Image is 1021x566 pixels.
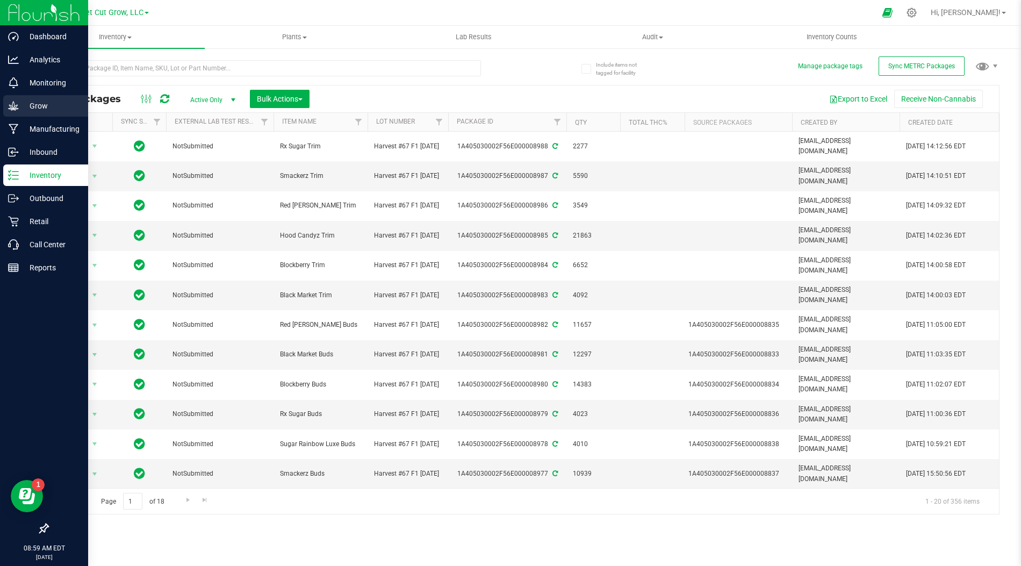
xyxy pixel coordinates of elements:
span: Open Ecommerce Menu [875,2,900,23]
span: select [88,198,102,213]
a: Created By [801,119,837,126]
span: NotSubmitted [172,290,267,300]
p: Dashboard [19,30,83,43]
span: [DATE] 11:02:07 EDT [906,379,966,390]
th: Source Packages [685,113,792,132]
span: Black Market Buds [280,349,361,360]
span: Red [PERSON_NAME] Trim [280,200,361,211]
span: [EMAIL_ADDRESS][DOMAIN_NAME] [799,285,893,305]
span: select [88,436,102,452]
a: Inventory [26,26,205,48]
span: Black Market Trim [280,290,361,300]
span: select [88,288,102,303]
a: External Lab Test Result [175,118,259,125]
span: Sync from Compliance System [551,202,558,209]
p: Retail [19,215,83,228]
inline-svg: Grow [8,101,19,111]
span: [EMAIL_ADDRESS][DOMAIN_NAME] [799,345,893,365]
a: Plants [205,26,384,48]
span: [EMAIL_ADDRESS][DOMAIN_NAME] [799,225,893,246]
span: Harvest #67 F1 [DATE] [374,141,442,152]
span: Sync from Compliance System [551,172,558,180]
span: Sync from Compliance System [551,142,558,150]
span: Sync from Compliance System [551,440,558,448]
span: Harvest #67 F1 [DATE] [374,200,442,211]
span: Harvest #67 F1 [DATE] [374,439,442,449]
span: 2277 [573,141,614,152]
inline-svg: Call Center [8,239,19,250]
span: Hood Candyz Trim [280,231,361,241]
span: In Sync [134,377,145,392]
span: Harvest #67 F1 [DATE] [374,171,442,181]
span: [DATE] 14:00:58 EDT [906,260,966,270]
button: Receive Non-Cannabis [894,90,983,108]
div: 1A405030002F56E000008983 [447,290,568,300]
inline-svg: Inventory [8,170,19,181]
span: 11657 [573,320,614,330]
span: select [88,407,102,422]
span: Sync from Compliance System [551,350,558,358]
span: Lab Results [441,32,506,42]
div: Manage settings [905,8,918,18]
span: NotSubmitted [172,171,267,181]
div: 1A405030002F56E000008986 [447,200,568,211]
inline-svg: Reports [8,262,19,273]
div: 1A405030002F56E000008837 [688,469,789,479]
div: 1A405030002F56E000008987 [447,171,568,181]
span: select [88,377,102,392]
span: [EMAIL_ADDRESS][DOMAIN_NAME] [799,136,893,156]
span: NotSubmitted [172,320,267,330]
a: Lot Number [376,118,415,125]
span: In Sync [134,466,145,481]
span: [DATE] 15:50:56 EDT [906,469,966,479]
inline-svg: Inbound [8,147,19,157]
div: 1A405030002F56E000008833 [688,349,789,360]
span: NotSubmitted [172,141,267,152]
span: NotSubmitted [172,439,267,449]
span: [DATE] 14:09:32 EDT [906,200,966,211]
span: [EMAIL_ADDRESS][DOMAIN_NAME] [799,255,893,276]
div: 1A405030002F56E000008980 [447,379,568,390]
button: Bulk Actions [250,90,310,108]
span: Sync from Compliance System [551,470,558,477]
a: Qty [575,119,587,126]
span: Harvest #67 F1 [DATE] [374,349,442,360]
span: In Sync [134,228,145,243]
p: 08:59 AM EDT [5,543,83,553]
span: 4010 [573,439,614,449]
span: In Sync [134,436,145,452]
span: In Sync [134,198,145,213]
span: [DATE] 11:05:00 EDT [906,320,966,330]
iframe: Resource center [11,480,43,512]
span: [DATE] 14:02:36 EDT [906,231,966,241]
span: select [88,467,102,482]
div: 1A405030002F56E000008982 [447,320,568,330]
a: Filter [430,113,448,131]
p: Inbound [19,146,83,159]
span: select [88,228,102,243]
span: Smackerz Buds [280,469,361,479]
span: NotSubmitted [172,349,267,360]
span: Audit [564,32,742,42]
span: Red [PERSON_NAME] Buds [280,320,361,330]
span: [DATE] 11:03:35 EDT [906,349,966,360]
p: [DATE] [5,553,83,561]
span: Hi, [PERSON_NAME]! [931,8,1001,17]
span: All Packages [56,93,132,105]
div: 1A405030002F56E000008985 [447,231,568,241]
a: Created Date [908,119,953,126]
span: [DATE] 14:00:03 EDT [906,290,966,300]
inline-svg: Analytics [8,54,19,65]
span: Harvest #67 F1 [DATE] [374,409,442,419]
p: Monitoring [19,76,83,89]
span: select [88,318,102,333]
div: 1A405030002F56E000008978 [447,439,568,449]
span: Sync from Compliance System [551,410,558,418]
div: 1A405030002F56E000008979 [447,409,568,419]
span: In Sync [134,317,145,332]
span: select [88,258,102,273]
span: [EMAIL_ADDRESS][DOMAIN_NAME] [799,166,893,186]
div: 1A405030002F56E000008838 [688,439,789,449]
span: Blockberry Buds [280,379,361,390]
span: Inventory [26,32,205,42]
